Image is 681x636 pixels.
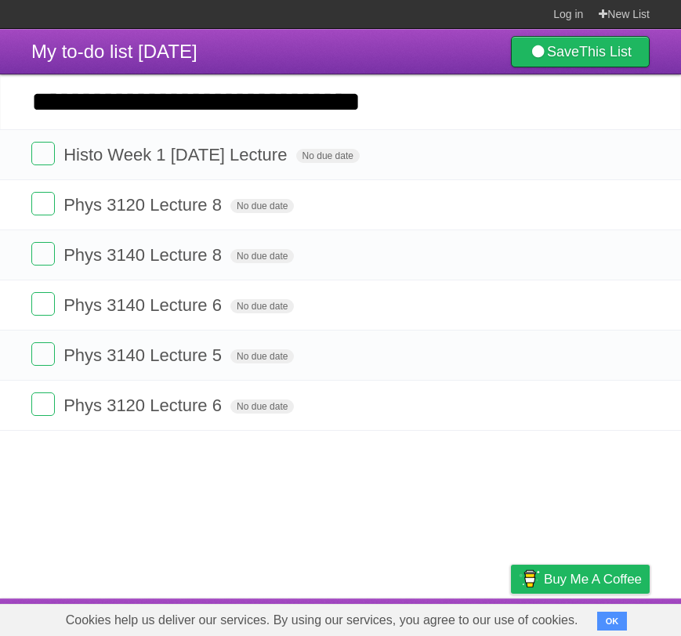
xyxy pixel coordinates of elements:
[31,342,55,366] label: Done
[31,41,197,62] span: My to-do list [DATE]
[31,192,55,215] label: Done
[230,249,294,263] span: No due date
[230,349,294,363] span: No due date
[63,195,226,215] span: Phys 3120 Lecture 8
[230,299,294,313] span: No due date
[63,245,226,265] span: Phys 3140 Lecture 8
[63,295,226,315] span: Phys 3140 Lecture 6
[31,142,55,165] label: Done
[544,566,642,593] span: Buy me a coffee
[579,44,632,60] b: This List
[63,145,291,164] span: Histo Week 1 [DATE] Lecture
[31,392,55,416] label: Done
[551,602,650,632] a: Suggest a feature
[296,149,360,163] span: No due date
[519,566,540,592] img: Buy me a coffee
[230,399,294,414] span: No due date
[302,602,335,632] a: About
[31,292,55,316] label: Done
[511,36,650,67] a: SaveThis List
[31,242,55,266] label: Done
[63,345,226,365] span: Phys 3140 Lecture 5
[491,602,531,632] a: Privacy
[511,565,650,594] a: Buy me a coffee
[437,602,472,632] a: Terms
[230,199,294,213] span: No due date
[597,612,628,631] button: OK
[354,602,418,632] a: Developers
[50,605,594,636] span: Cookies help us deliver our services. By using our services, you agree to our use of cookies.
[63,396,226,415] span: Phys 3120 Lecture 6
